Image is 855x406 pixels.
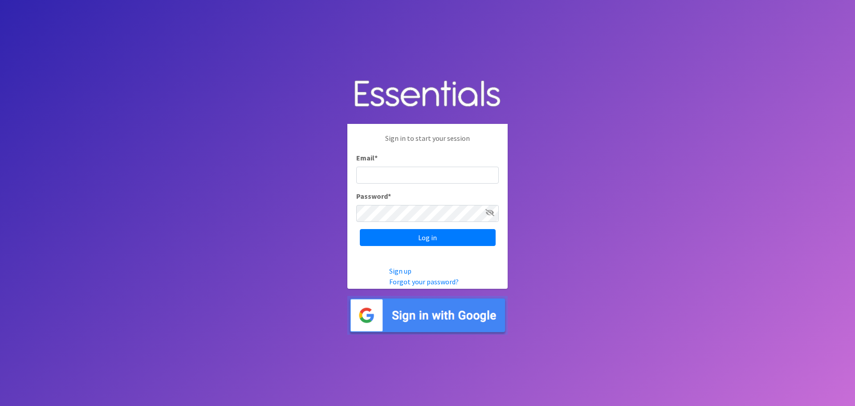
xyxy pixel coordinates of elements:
[388,192,391,201] abbr: required
[356,191,391,201] label: Password
[356,133,499,152] p: Sign in to start your session
[360,229,496,246] input: Log in
[347,296,508,335] img: Sign in with Google
[389,267,411,275] a: Sign up
[347,71,508,117] img: Human Essentials
[356,152,378,163] label: Email
[389,277,459,286] a: Forgot your password?
[375,153,378,162] abbr: required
